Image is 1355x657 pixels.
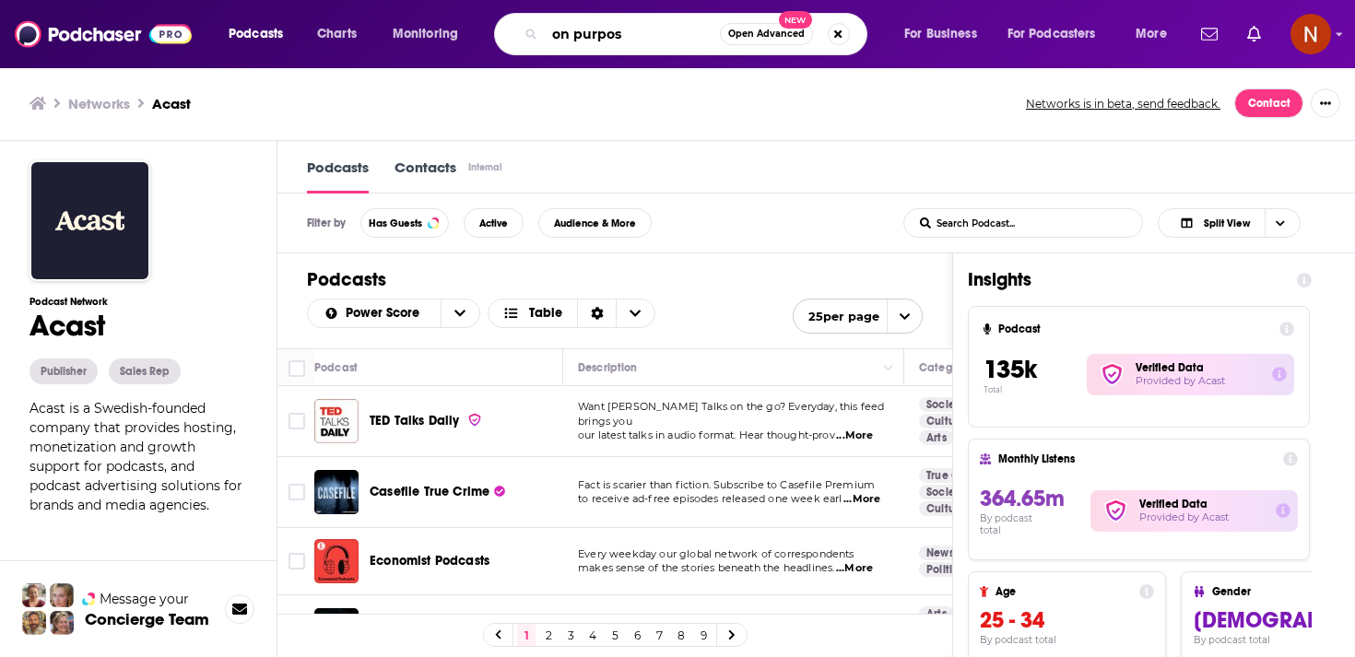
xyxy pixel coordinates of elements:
div: Internal [468,161,502,173]
span: For Podcasters [1007,21,1096,47]
h3: Acast [152,95,191,112]
img: TED Talks Daily [314,399,359,443]
h3: Podcast Network [29,296,247,308]
h1: Insights [968,268,1282,291]
h4: Age [996,585,1132,598]
img: The Magnus Archives [314,608,359,652]
button: Show More Button [1311,88,1340,118]
h5: Provided by Acast [1136,374,1257,388]
div: Sort Direction [577,299,616,327]
span: Casefile True Crime [370,484,489,499]
button: open menu [996,19,1123,49]
a: 3 [561,624,580,646]
img: verified Badge [467,412,482,428]
h4: Monthly Listens [998,452,1275,465]
span: makes sense of the stories beneath the headlines. [578,561,834,574]
a: Casefile True Crime [370,483,505,501]
img: Casefile True Crime [314,470,359,514]
span: Audience & More [554,218,636,229]
span: our latest talks in audio format. Hear thought-prov [578,428,835,441]
img: Barbara Profile [50,611,74,635]
a: Show notifications dropdown [1194,18,1225,50]
span: Every weekday our global network of correspondents [578,547,854,560]
button: open menu [216,19,307,49]
button: open menu [441,299,479,327]
h2: Verified Data [1136,361,1257,374]
img: User Profile [1290,14,1331,54]
a: Podcasts [307,158,369,194]
span: Acast is a Swedish-founded company that provides hosting, monetization and growth support for pod... [29,400,242,513]
h5: Provided by Acast [1139,510,1261,524]
div: Categories [919,357,976,379]
a: Networks [68,95,130,112]
a: Show notifications dropdown [1240,18,1268,50]
button: open menu [308,307,441,320]
a: ContactsInternal [395,158,505,194]
span: Active [479,218,508,229]
span: to receive ad-free episodes released one week earl [578,492,842,505]
span: Monitoring [393,21,458,47]
h2: Choose List sort [307,299,480,328]
input: Search podcasts, credits, & more... [545,19,720,49]
div: Search podcasts, credits, & more... [512,13,885,55]
span: Has Guests [369,218,422,229]
button: Sales Rep [109,358,181,384]
a: Charts [305,19,368,49]
span: Toggle select row [289,553,305,569]
span: ...More [836,561,873,576]
img: Sydney Profile [22,583,46,607]
span: More [1136,21,1167,47]
a: Economist Podcasts [314,539,359,583]
span: 25 per page [794,302,879,331]
a: 2 [539,624,558,646]
button: Choose View [1158,208,1301,238]
button: Show profile menu [1290,14,1331,54]
a: 6 [628,624,646,646]
span: Toggle select row [289,413,305,429]
h4: By podcast total [980,512,1055,536]
span: Power Score [346,307,426,320]
img: Jon Profile [22,611,46,635]
span: Charts [317,21,357,47]
div: Description [578,357,637,379]
span: Want [PERSON_NAME] Talks on the go? Everyday, this feed brings you [578,400,884,428]
button: Choose View [488,299,656,328]
a: 9 [694,624,713,646]
div: Podcast [314,357,358,379]
a: 1 [517,624,536,646]
span: Table [529,307,562,320]
a: Politics [919,562,971,577]
img: Acast logo [29,160,150,281]
p: Total [984,385,1087,394]
a: Contact [1234,88,1303,118]
a: 8 [672,624,690,646]
span: New [779,11,812,29]
button: Audience & More [538,208,652,238]
a: 7 [650,624,668,646]
img: Podchaser - Follow, Share and Rate Podcasts [15,17,192,52]
button: Has Guests [360,208,449,238]
h4: Podcast [998,323,1272,335]
a: 4 [583,624,602,646]
a: News [919,546,961,560]
span: Split View [1204,218,1250,229]
h3: Concierge Team [85,610,209,628]
a: 5 [606,624,624,646]
h2: Verified Data [1139,498,1261,510]
h1: Acast [29,308,247,344]
button: open menu [891,19,1000,49]
img: verified Badge [1094,362,1130,386]
span: 135k [984,354,1037,385]
img: Jules Profile [50,583,74,607]
button: Publisher [29,358,98,384]
a: Culture [919,501,972,516]
a: TED Talks Daily [370,412,482,430]
a: Society [919,397,972,412]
